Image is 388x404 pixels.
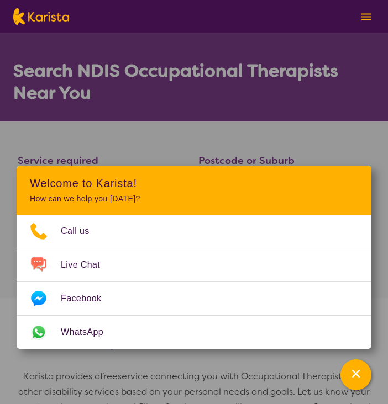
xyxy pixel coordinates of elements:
span: free [100,370,118,382]
span: Karista provides a [24,370,100,382]
span: Live Chat [61,257,113,273]
button: Channel Menu [340,359,371,390]
label: Postcode or Suburb [198,154,295,167]
img: Karista logo [13,8,69,25]
h2: Find NDIS Occupational Therapists based on your Location & Needs [13,311,375,351]
label: Service required [18,154,98,167]
h1: Search NDIS Occupational Therapists Near You [13,60,375,104]
h2: Welcome to Karista! [30,177,358,190]
p: How can we help you [DATE]? [30,194,358,204]
ul: Choose channel [17,215,371,349]
img: menu [361,13,371,20]
span: Facebook [61,290,114,307]
a: Web link opens in a new tab. [17,316,371,349]
span: WhatsApp [61,324,117,341]
div: Channel Menu [17,166,371,349]
span: Call us [61,223,103,240]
